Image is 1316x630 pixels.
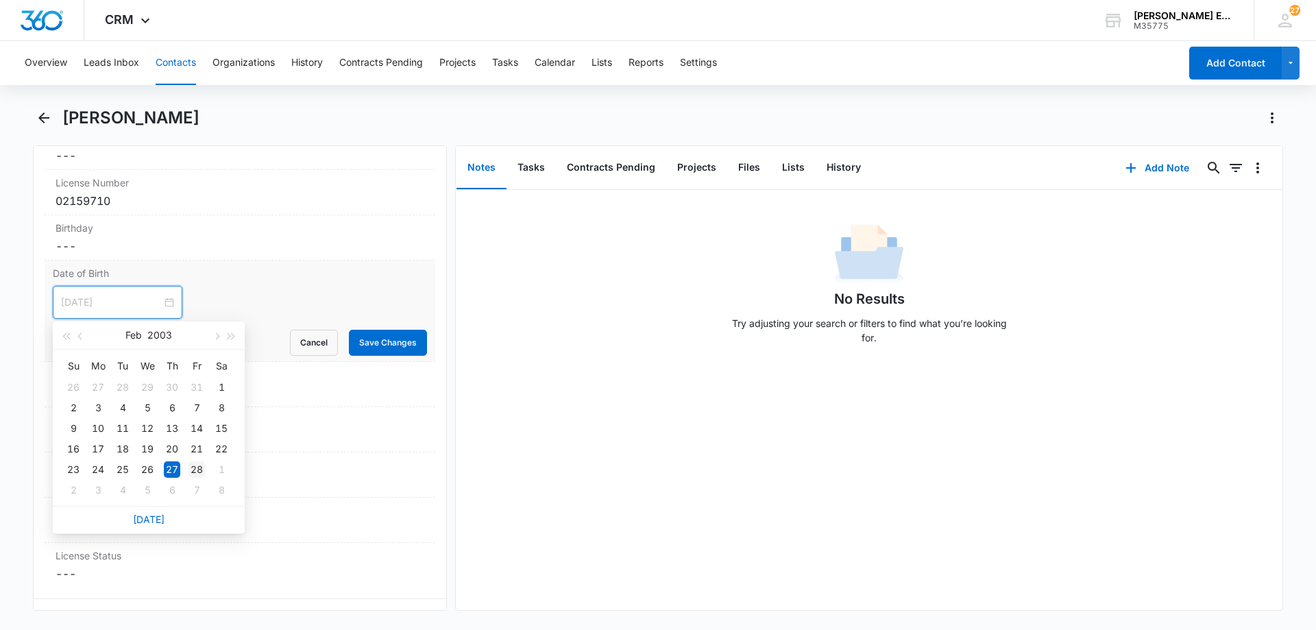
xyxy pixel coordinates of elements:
[139,482,156,498] div: 5
[835,220,903,289] img: No Data
[492,41,518,85] button: Tasks
[184,398,209,418] td: 2003-02-07
[1289,5,1300,16] div: notifications count
[56,175,424,190] label: License Number
[1289,5,1300,16] span: 27
[439,41,476,85] button: Projects
[188,400,205,416] div: 7
[184,480,209,500] td: 2003-03-07
[110,377,135,398] td: 2003-01-28
[65,441,82,457] div: 16
[816,147,872,189] button: History
[110,398,135,418] td: 2003-02-04
[61,295,162,310] input: Feb 27, 2003
[61,480,86,500] td: 2003-03-02
[164,482,180,498] div: 6
[135,459,160,480] td: 2003-02-26
[135,355,160,377] th: We
[110,459,135,480] td: 2003-02-25
[135,377,160,398] td: 2003-01-29
[65,379,82,396] div: 26
[188,379,205,396] div: 31
[184,459,209,480] td: 2003-02-28
[114,461,131,478] div: 25
[725,316,1013,345] p: Try adjusting your search or filters to find what you’re looking for.
[86,377,110,398] td: 2003-01-27
[45,498,435,543] div: Term Date---
[1261,107,1283,129] button: Actions
[56,221,424,235] label: Birthday
[184,439,209,459] td: 2003-02-21
[209,398,234,418] td: 2003-02-08
[139,441,156,457] div: 19
[184,377,209,398] td: 2003-01-31
[135,398,160,418] td: 2003-02-05
[188,420,205,437] div: 14
[160,459,184,480] td: 2003-02-27
[680,41,717,85] button: Settings
[1189,47,1282,80] button: Add Contact
[535,41,575,85] button: Calendar
[188,461,205,478] div: 28
[164,379,180,396] div: 30
[209,377,234,398] td: 2003-02-01
[188,441,205,457] div: 21
[84,41,139,85] button: Leads Inbox
[90,441,106,457] div: 17
[45,452,435,498] div: Termination Date---
[33,107,54,129] button: Back
[61,398,86,418] td: 2003-02-02
[213,441,230,457] div: 22
[65,400,82,416] div: 2
[209,418,234,439] td: 2003-02-15
[290,330,338,356] button: Cancel
[213,461,230,478] div: 1
[86,398,110,418] td: 2003-02-03
[209,480,234,500] td: 2003-03-08
[65,461,82,478] div: 23
[834,289,905,309] h1: No Results
[213,400,230,416] div: 8
[56,548,424,563] label: License Status
[1134,21,1234,31] div: account id
[771,147,816,189] button: Lists
[727,147,771,189] button: Files
[86,439,110,459] td: 2003-02-17
[188,482,205,498] div: 7
[114,379,131,396] div: 28
[105,12,134,27] span: CRM
[45,215,435,261] div: Birthday---
[61,418,86,439] td: 2003-02-09
[139,461,156,478] div: 26
[213,482,230,498] div: 8
[213,420,230,437] div: 15
[45,170,435,215] div: License Number02159710
[164,441,180,457] div: 20
[90,400,106,416] div: 3
[160,439,184,459] td: 2003-02-20
[139,400,156,416] div: 5
[209,459,234,480] td: 2003-03-01
[164,420,180,437] div: 13
[90,379,106,396] div: 27
[86,355,110,377] th: Mo
[110,418,135,439] td: 2003-02-11
[209,439,234,459] td: 2003-02-22
[160,377,184,398] td: 2003-01-30
[114,400,131,416] div: 4
[1247,157,1269,179] button: Overflow Menu
[45,362,435,407] div: Start Date---
[65,420,82,437] div: 9
[25,41,67,85] button: Overview
[125,322,142,349] button: Feb
[56,566,424,582] dd: ---
[339,41,423,85] button: Contracts Pending
[139,420,156,437] div: 12
[160,398,184,418] td: 2003-02-06
[209,355,234,377] th: Sa
[160,480,184,500] td: 2003-03-06
[114,441,131,457] div: 18
[349,330,427,356] button: Save Changes
[90,461,106,478] div: 24
[110,439,135,459] td: 2003-02-18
